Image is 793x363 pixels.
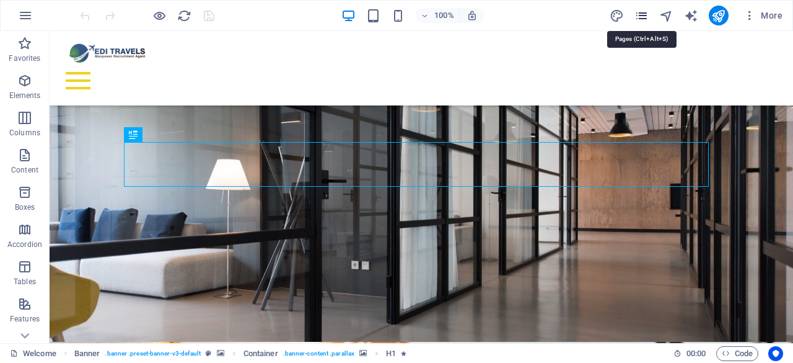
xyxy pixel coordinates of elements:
[217,350,224,357] i: This element contains a background
[743,9,782,22] span: More
[634,8,649,23] button: pages
[15,202,35,212] p: Boxes
[722,346,753,361] span: Code
[416,8,460,23] button: 100%
[7,240,42,249] p: Accordion
[206,350,211,357] i: This element is a customizable preset
[74,346,100,361] span: Click to select. Double-click to edit
[467,10,478,21] i: On resize automatically adjust zoom level to fit chosen device.
[709,6,729,25] button: publish
[686,346,706,361] span: 00 00
[177,8,191,23] button: reload
[684,9,698,23] i: AI Writer
[177,9,191,23] i: Reload page
[359,350,367,357] i: This element contains a background
[659,8,674,23] button: navigator
[9,128,40,138] p: Columns
[152,8,167,23] button: Click here to leave preview mode and continue editing
[10,314,40,324] p: Features
[684,8,699,23] button: text_generator
[716,346,758,361] button: Code
[673,346,706,361] h6: Session time
[659,9,673,23] i: Navigator
[10,346,56,361] a: Click to cancel selection. Double-click to open Pages
[738,6,787,25] button: More
[105,346,201,361] span: . banner .preset-banner-v3-default
[9,91,41,101] p: Elements
[768,346,783,361] button: Usercentrics
[711,9,725,23] i: Publish
[283,346,354,361] span: . banner-content .parallax
[74,346,407,361] nav: breadcrumb
[610,8,624,23] button: design
[386,346,396,361] span: Click to select. Double-click to edit
[610,9,624,23] i: Design (Ctrl+Alt+Y)
[14,277,36,287] p: Tables
[11,165,38,175] p: Content
[9,53,40,63] p: Favorites
[401,350,406,357] i: Element contains an animation
[243,346,278,361] span: Click to select. Double-click to edit
[695,349,697,358] span: :
[434,8,454,23] h6: 100%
